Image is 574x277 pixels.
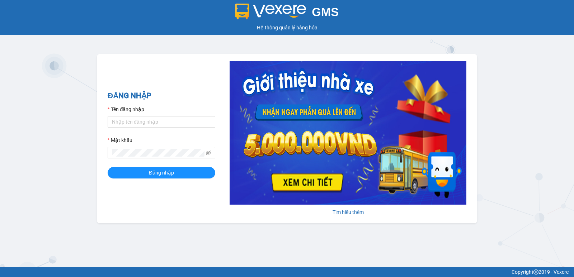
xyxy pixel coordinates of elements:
span: GMS [312,5,339,19]
input: Tên đăng nhập [108,116,215,128]
button: Đăng nhập [108,167,215,178]
h2: ĐĂNG NHẬP [108,90,215,102]
img: banner-0 [230,61,466,205]
label: Mật khẩu [108,136,132,144]
div: Hệ thống quản lý hàng hóa [2,24,572,32]
div: Copyright 2019 - Vexere [5,268,569,276]
label: Tên đăng nhập [108,105,144,113]
a: GMS [235,11,339,16]
span: Đăng nhập [149,169,174,177]
span: eye-invisible [206,150,211,155]
input: Mật khẩu [112,149,204,157]
img: logo 2 [235,4,306,19]
span: copyright [533,269,538,274]
div: Tìm hiểu thêm [230,208,466,216]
